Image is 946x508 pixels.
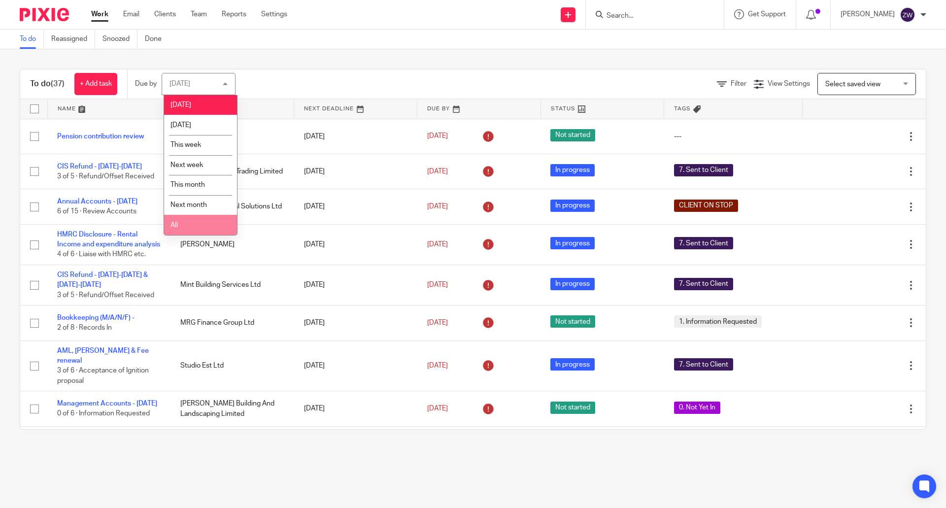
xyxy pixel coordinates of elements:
span: Not started [550,315,595,328]
a: + Add task [74,73,117,95]
span: [DATE] [170,122,191,129]
span: [DATE] [427,133,448,140]
span: [DATE] [170,102,191,108]
a: Snoozed [102,30,137,49]
span: Next month [170,202,207,208]
span: 1. Information Requested [674,315,762,328]
td: [DATE] [294,305,417,340]
div: [DATE] [169,80,190,87]
span: In progress [550,200,595,212]
h1: To do [30,79,65,89]
td: Studio Est Ltd [170,340,294,391]
p: Due by [135,79,157,89]
a: Settings [261,9,287,19]
span: [DATE] [427,168,448,175]
a: Work [91,9,108,19]
td: Mint Building Services Ltd [170,265,294,305]
td: [DATE] [294,119,417,154]
span: Select saved view [825,81,880,88]
img: svg%3E [900,7,915,23]
a: AML, [PERSON_NAME] & Fee renewal [57,347,149,364]
span: 2 of 8 · Records In [57,325,112,332]
span: This month [170,181,205,188]
a: CIS Refund - [DATE]-[DATE] [57,163,142,170]
a: Annual Accounts - [DATE] [57,198,137,205]
a: Management Accounts - [DATE] [57,400,157,407]
td: [DATE] [294,189,417,224]
span: View Settings [768,80,810,87]
td: [DATE] [294,391,417,426]
span: 7. Sent to Client [674,164,733,176]
span: 7. Sent to Client [674,278,733,290]
a: Team [191,9,207,19]
a: Reports [222,9,246,19]
input: Search [606,12,694,21]
span: In progress [550,358,595,371]
a: To do [20,30,44,49]
span: 7. Sent to Client [674,358,733,371]
td: MRG Finance Group Ltd [170,305,294,340]
span: 0 of 6 · Information Requested [57,410,150,417]
span: 7. Sent to Client [674,237,733,249]
a: CIS Refund - [DATE]-[DATE] & [DATE]-[DATE] [57,271,148,288]
a: Pension contribution review [57,133,144,140]
span: All [170,222,178,229]
span: Tags [674,106,691,111]
span: Filter [731,80,746,87]
td: [DATE] [294,265,417,305]
span: 0. Not Yet In [674,402,720,414]
a: Bookkeeping (M/A/N/F) - [57,314,135,321]
div: --- [674,132,793,141]
span: 3 of 5 · Refund/Offset Received [57,173,154,180]
span: This week [170,141,201,148]
span: 3 of 6 · Acceptance of Ignition proposal [57,367,149,384]
a: Done [145,30,169,49]
span: 3 of 5 · Refund/Offset Received [57,292,154,299]
span: 6 of 15 · Review Accounts [57,208,136,215]
td: Rdmf Ltd [170,426,294,477]
img: Pixie [20,8,69,21]
a: HMRC Disclosure - Rental Income and expenditure analysis [57,231,160,248]
td: [PERSON_NAME] Building And Landscaping Limited [170,391,294,426]
span: CLIENT ON STOP [674,200,738,212]
a: Clients [154,9,176,19]
span: (37) [51,80,65,88]
span: [DATE] [427,405,448,412]
p: [PERSON_NAME] [841,9,895,19]
td: [PERSON_NAME] [170,224,294,265]
td: [DATE] [294,340,417,391]
a: Reassigned [51,30,95,49]
span: [DATE] [427,281,448,288]
span: [DATE] [427,362,448,369]
a: Email [123,9,139,19]
span: [DATE] [427,241,448,248]
span: [DATE] [427,319,448,326]
span: In progress [550,164,595,176]
span: Get Support [748,11,786,18]
span: Not started [550,129,595,141]
span: Next week [170,162,203,169]
td: [DATE] [294,154,417,189]
td: [DATE] [294,426,417,477]
span: In progress [550,278,595,290]
span: In progress [550,237,595,249]
span: [DATE] [427,203,448,210]
span: 4 of 6 · Liaise with HMRC etc. [57,251,146,258]
td: [DATE] [294,224,417,265]
span: Not started [550,402,595,414]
